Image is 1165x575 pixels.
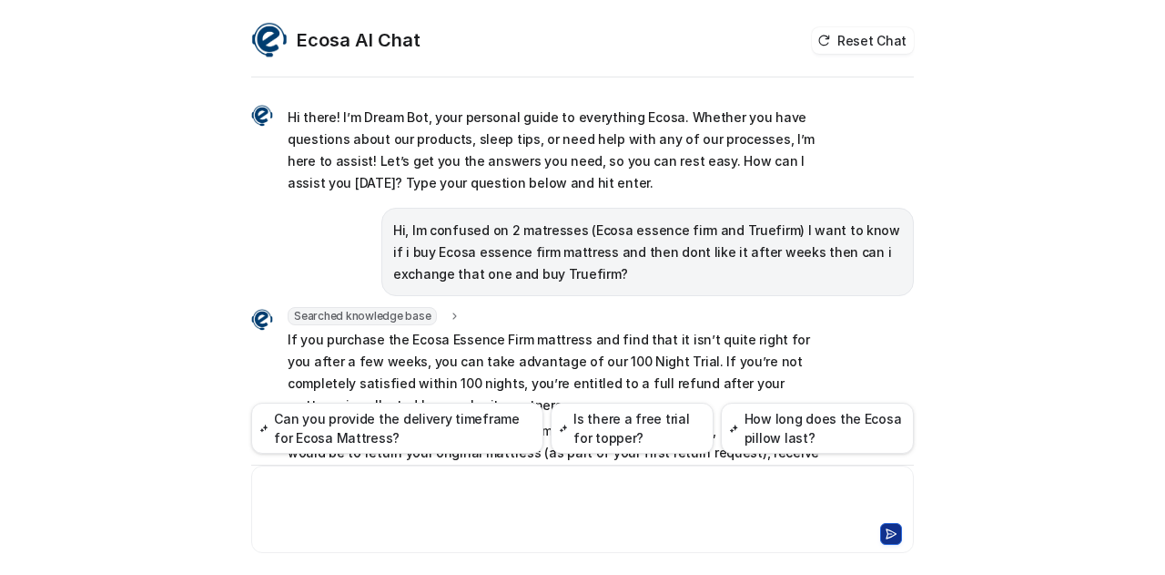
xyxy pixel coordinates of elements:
[288,329,820,416] p: If you purchase the Ecosa Essence Firm mattress and find that it isn’t quite right for you after ...
[251,309,273,331] img: Widget
[251,403,543,454] button: Can you provide the delivery timeframe for Ecosa Mattress?
[251,22,288,58] img: Widget
[288,107,820,194] p: Hi there! I’m Dream Bot, your personal guide to everything Ecosa. Whether you have questions abou...
[393,220,902,285] p: Hi, Im confused on 2 matresses (Ecosa essence firm and Truefirm) I want to know if i buy Ecosa es...
[288,307,437,325] span: Searched knowledge base
[251,105,273,127] img: Widget
[721,403,914,454] button: How long does the Ecosa pillow last?
[297,27,420,53] h2: Ecosa AI Chat
[551,403,714,454] button: Is there a free trial for topper?
[812,27,914,54] button: Reset Chat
